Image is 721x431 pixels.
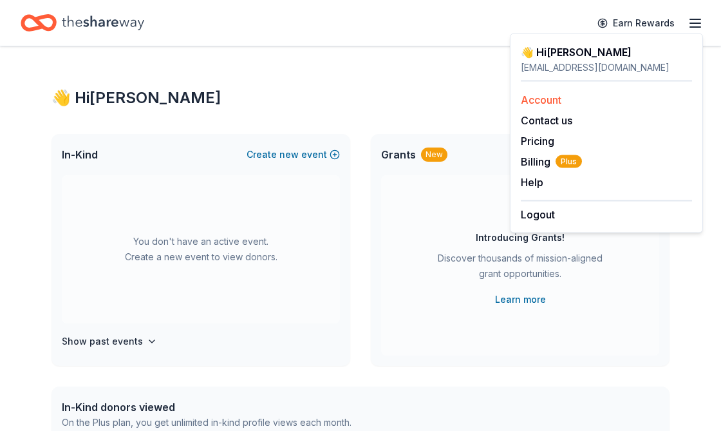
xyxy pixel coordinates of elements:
div: New [421,148,447,162]
div: 👋 Hi [PERSON_NAME] [51,88,669,108]
span: Billing [521,154,582,169]
div: Discover thousands of mission-aligned grant opportunities. [433,251,608,287]
a: Earn Rewards [590,12,682,35]
span: new [279,147,299,162]
button: Contact us [521,113,572,128]
button: Help [521,175,543,190]
div: 👋 Hi [PERSON_NAME] [521,44,692,60]
span: Grants [381,147,416,162]
span: In-Kind [62,147,98,162]
button: Logout [521,207,555,222]
div: You don't have an active event. Create a new event to view donors. [62,175,340,323]
button: BillingPlus [521,154,582,169]
a: Home [21,8,144,38]
div: In-Kind donors viewed [62,399,351,415]
a: Pricing [521,135,554,148]
div: [EMAIL_ADDRESS][DOMAIN_NAME] [521,60,692,75]
div: On the Plus plan, you get unlimited in-kind profile views each month. [62,415,351,430]
span: Plus [556,155,582,168]
h4: Show past events [62,334,143,349]
a: Learn more [495,292,546,307]
button: Createnewevent [247,147,340,162]
div: Introducing Grants! [476,230,565,245]
a: Account [521,93,561,106]
button: Show past events [62,334,157,349]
